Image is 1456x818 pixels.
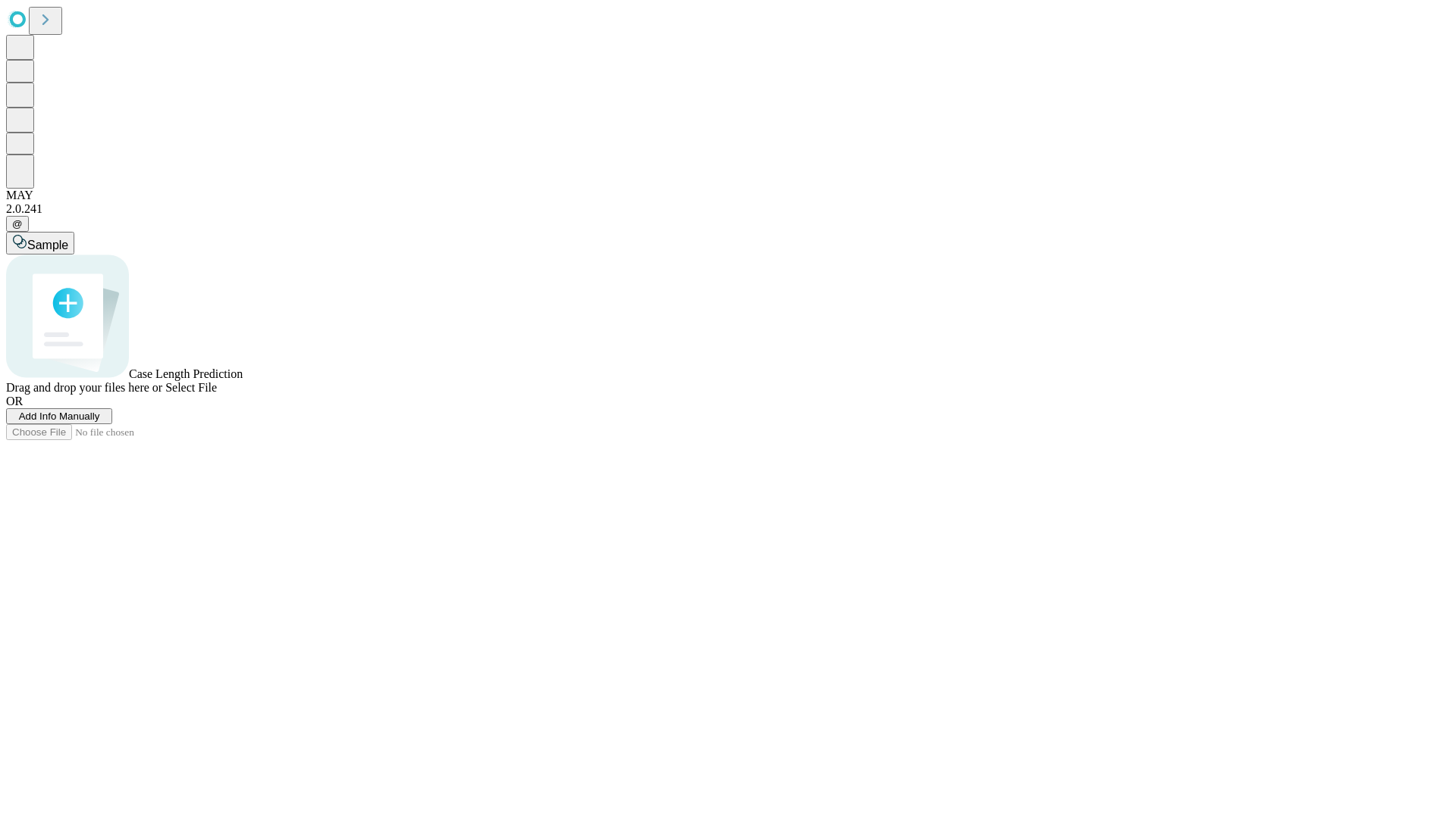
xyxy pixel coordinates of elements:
button: @ [6,216,29,232]
div: MAY [6,189,1450,202]
button: Sample [6,232,74,254]
span: OR [6,395,23,407]
div: 2.0.241 [6,202,1450,216]
span: Case Length Prediction [129,367,243,380]
span: Select File [165,381,217,394]
span: @ [12,218,23,229]
span: Drag and drop your files here or [6,381,162,394]
span: Add Info Manually [19,411,100,422]
span: Sample [27,239,68,251]
button: Add Info Manually [6,408,112,424]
